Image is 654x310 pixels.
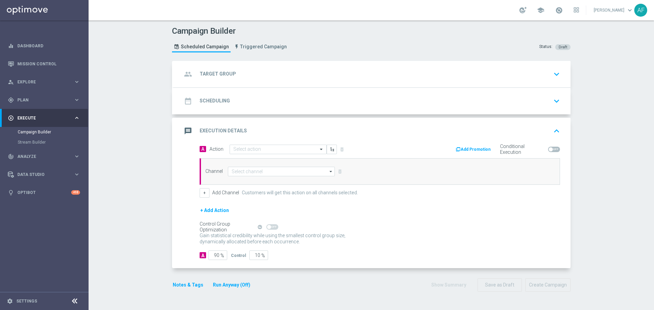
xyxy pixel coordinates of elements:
[559,45,567,49] span: Draft
[8,115,14,121] i: play_circle_outline
[555,44,571,49] colored-tag: Draft
[200,221,257,233] div: Control Group Optimization
[7,79,80,85] button: person_search Explore keyboard_arrow_right
[74,115,80,121] i: keyboard_arrow_right
[7,97,80,103] button: gps_fixed Plan keyboard_arrow_right
[258,225,262,229] i: help_outline
[8,79,14,85] i: person_search
[7,190,80,195] button: lightbulb Optibot +10
[539,44,552,50] div: Status:
[551,126,562,136] i: keyboard_arrow_up
[634,4,647,17] div: AF
[182,95,194,107] i: date_range
[74,79,80,85] i: keyboard_arrow_right
[7,43,80,49] button: equalizer Dashboard
[261,253,265,259] span: %
[18,129,71,135] a: Campaign Builder
[17,55,80,73] a: Mission Control
[551,69,562,79] i: keyboard_arrow_down
[232,41,289,52] a: Triggered Campaign
[551,96,562,106] i: keyboard_arrow_down
[17,154,74,159] span: Analyze
[182,125,562,137] div: message Execution Details keyboard_arrow_up
[551,125,562,137] button: keyboard_arrow_up
[8,37,80,55] div: Dashboard
[328,167,334,176] i: arrow_drop_down
[8,55,80,73] div: Mission Control
[181,44,229,50] span: Scheduled Campaign
[257,223,266,231] button: help_outline
[525,278,571,292] button: Create Campaign
[500,144,545,155] label: Conditional Execution
[8,183,80,201] div: Optibot
[228,167,335,176] input: Select channel
[551,95,562,108] button: keyboard_arrow_down
[17,37,80,55] a: Dashboard
[537,6,544,14] span: school
[200,146,206,152] span: A
[8,79,74,85] div: Explore
[7,61,80,67] button: Mission Control
[182,68,562,81] div: group Target Group keyboard_arrow_down
[8,190,14,196] i: lightbulb
[17,116,74,120] span: Execute
[182,68,194,80] i: group
[18,140,71,145] a: Stream Builder
[551,68,562,81] button: keyboard_arrow_down
[200,188,209,198] button: +
[17,80,74,84] span: Explore
[209,146,223,152] label: Action
[74,171,80,178] i: keyboard_arrow_right
[7,115,80,121] button: play_circle_outline Execute keyboard_arrow_right
[200,128,247,134] h2: Execution Details
[7,154,80,159] button: track_changes Analyze keyboard_arrow_right
[172,41,231,52] a: Scheduled Campaign
[17,98,74,102] span: Plan
[17,173,74,177] span: Data Studio
[71,190,80,195] div: +10
[200,71,236,77] h2: Target Group
[231,252,246,258] div: Control
[74,97,80,103] i: keyboard_arrow_right
[172,26,290,36] h1: Campaign Builder
[593,5,634,15] a: [PERSON_NAME]keyboard_arrow_down
[455,146,493,153] button: Add Promotion
[172,281,204,289] button: Notes & Tags
[8,172,74,178] div: Data Studio
[16,299,37,303] a: Settings
[478,278,522,292] button: Save as Draft
[200,252,206,258] div: A
[200,98,230,104] h2: Scheduling
[18,137,88,147] div: Stream Builder
[212,190,239,196] label: Add Channel
[17,183,71,201] a: Optibot
[8,97,14,103] i: gps_fixed
[212,281,251,289] button: Run Anyway (Off)
[7,172,80,177] button: Data Studio keyboard_arrow_right
[8,97,74,103] div: Plan
[8,115,74,121] div: Execute
[8,153,74,160] div: Analyze
[220,253,224,259] span: %
[240,44,287,50] span: Triggered Campaign
[74,153,80,160] i: keyboard_arrow_right
[626,6,634,14] span: keyboard_arrow_down
[242,190,358,196] label: Customers will get this action on all channels selected.
[182,95,562,108] div: date_range Scheduling keyboard_arrow_down
[7,298,13,304] i: settings
[182,125,194,137] i: message
[200,206,230,215] button: + Add Action
[18,127,88,137] div: Campaign Builder
[8,43,14,49] i: equalizer
[8,153,14,160] i: track_changes
[205,168,223,174] label: Channel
